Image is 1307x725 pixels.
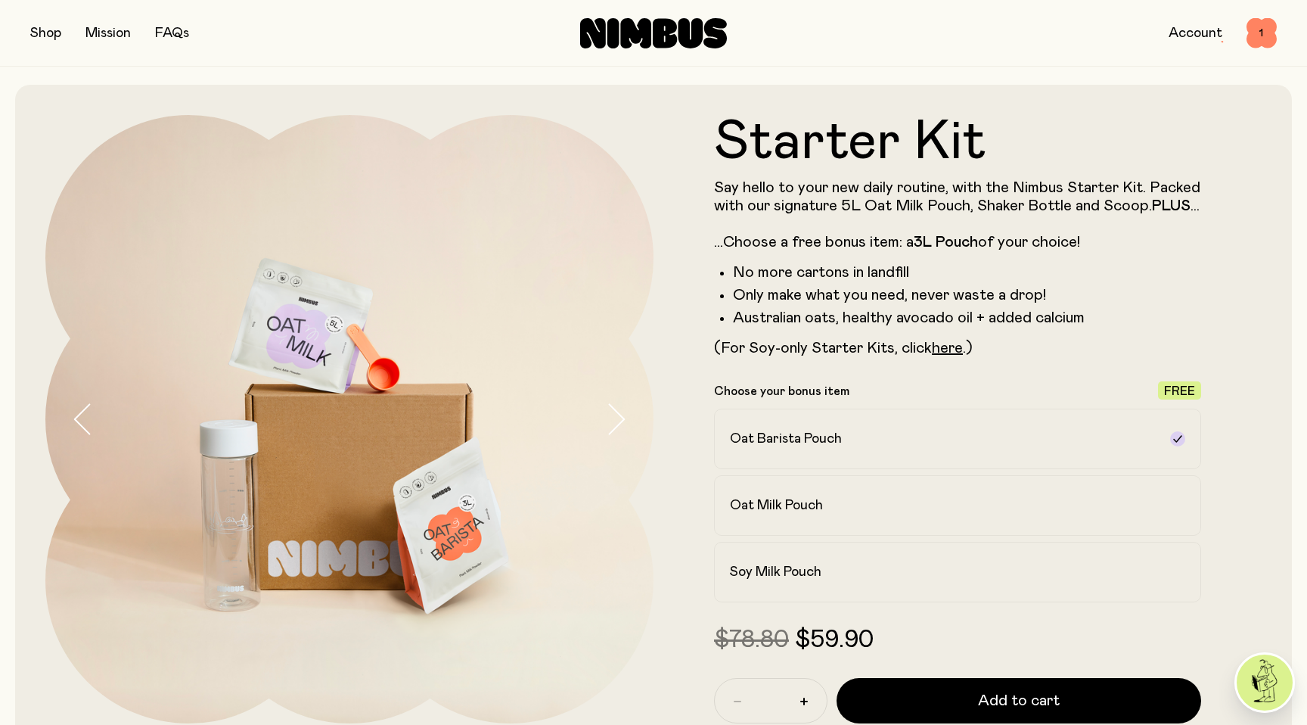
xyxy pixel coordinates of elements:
span: $59.90 [795,628,874,652]
a: Mission [85,26,131,40]
img: agent [1237,655,1293,711]
a: FAQs [155,26,189,40]
strong: PLUS [1152,198,1191,213]
button: Add to cart [837,678,1201,723]
span: Add to cart [978,690,1060,711]
li: Only make what you need, never waste a drop! [733,286,1201,304]
span: Free [1164,385,1195,397]
li: Australian oats, healthy avocado oil + added calcium [733,309,1201,327]
a: here [932,341,963,356]
li: No more cartons in landfill [733,263,1201,282]
p: Choose your bonus item [714,384,849,399]
strong: Pouch [936,235,978,250]
span: $78.80 [714,628,789,652]
h2: Oat Barista Pouch [730,430,842,448]
a: Account [1169,26,1222,40]
button: 1 [1246,18,1277,48]
h1: Starter Kit [714,115,1201,170]
strong: 3L [914,235,932,250]
p: Say hello to your new daily routine, with the Nimbus Starter Kit. Packed with our signature 5L Oa... [714,179,1201,251]
h2: Oat Milk Pouch [730,496,823,515]
p: (For Soy-only Starter Kits, click .) [714,339,1201,357]
h2: Soy Milk Pouch [730,563,821,581]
